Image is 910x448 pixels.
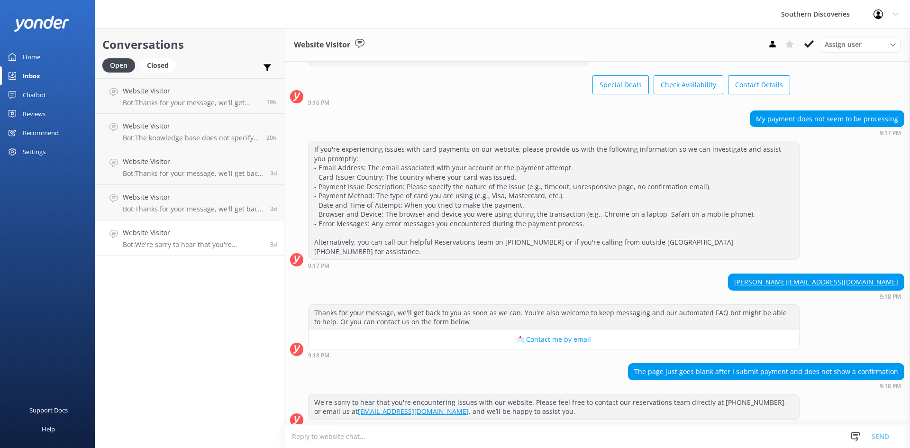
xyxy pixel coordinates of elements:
[654,75,723,94] button: Check Availability
[309,141,799,259] div: If you're experiencing issues with card payments on our website, please provide us with the follo...
[266,134,277,142] span: 05:39pm 19-Aug-2025 (UTC +12:00) Pacific/Auckland
[123,240,263,249] p: Bot: We're sorry to hear that you're encountering issues with our website. Please feel free to co...
[23,104,45,123] div: Reviews
[23,47,40,66] div: Home
[820,37,901,52] div: Assign User
[750,111,904,127] div: My payment does not seem to be processing
[123,192,263,202] h4: Website Visitor
[294,39,350,51] h3: Website Visitor
[140,60,181,70] a: Closed
[308,423,329,429] strong: 9:18 PM
[880,384,901,389] strong: 9:18 PM
[628,364,904,380] div: The page just goes blank after I submit payment and does not show a confirmation
[123,169,263,178] p: Bot: Thanks for your message, we'll get back to you as soon as we can. You're also welcome to kee...
[309,330,799,349] button: 📩 Contact me by email
[358,407,469,416] a: [EMAIL_ADDRESS][DOMAIN_NAME]
[95,185,284,220] a: Website VisitorBot:Thanks for your message, we'll get back to you as soon as we can. You're also ...
[123,86,259,96] h4: Website Visitor
[95,114,284,149] a: Website VisitorBot:The knowledge base does not specify the exact differences between the Glenorch...
[308,263,329,269] strong: 9:17 PM
[123,205,263,213] p: Bot: Thanks for your message, we'll get back to you as soon as we can. You're also welcome to kee...
[23,85,46,104] div: Chatbot
[308,99,790,106] div: 09:16pm 16-Aug-2025 (UTC +12:00) Pacific/Auckland
[308,352,800,358] div: 09:18pm 16-Aug-2025 (UTC +12:00) Pacific/Auckland
[95,78,284,114] a: Website VisitorBot:Thanks for your message, we'll get back to you as soon as we can. You're also ...
[140,58,176,73] div: Closed
[29,401,68,420] div: Support Docs
[308,422,800,429] div: 09:18pm 16-Aug-2025 (UTC +12:00) Pacific/Auckland
[825,39,862,50] span: Assign user
[266,98,277,106] span: 07:19pm 19-Aug-2025 (UTC +12:00) Pacific/Auckland
[592,75,649,94] button: Special Deals
[880,130,901,136] strong: 9:17 PM
[23,142,45,161] div: Settings
[309,305,799,330] div: Thanks for your message, we'll get back to you as soon as we can. You're also welcome to keep mes...
[628,383,904,389] div: 09:18pm 16-Aug-2025 (UTC +12:00) Pacific/Auckland
[102,60,140,70] a: Open
[270,169,277,177] span: 01:14am 17-Aug-2025 (UTC +12:00) Pacific/Auckland
[23,66,40,85] div: Inbox
[123,121,259,131] h4: Website Visitor
[308,262,800,269] div: 09:17pm 16-Aug-2025 (UTC +12:00) Pacific/Auckland
[123,156,263,167] h4: Website Visitor
[123,134,259,142] p: Bot: The knowledge base does not specify the exact differences between the Glenorchy Air and Air ...
[95,149,284,185] a: Website VisitorBot:Thanks for your message, we'll get back to you as soon as we can. You're also ...
[880,294,901,300] strong: 9:18 PM
[102,58,135,73] div: Open
[308,353,329,358] strong: 9:18 PM
[308,100,329,106] strong: 9:16 PM
[123,99,259,107] p: Bot: Thanks for your message, we'll get back to you as soon as we can. You're also welcome to kee...
[309,394,799,420] div: We're sorry to hear that you're encountering issues with our website. Please feel free to contact...
[123,228,263,238] h4: Website Visitor
[728,293,904,300] div: 09:18pm 16-Aug-2025 (UTC +12:00) Pacific/Auckland
[728,75,790,94] button: Contact Details
[750,129,904,136] div: 09:17pm 16-Aug-2025 (UTC +12:00) Pacific/Auckland
[102,36,277,54] h2: Conversations
[42,420,55,439] div: Help
[95,220,284,256] a: Website VisitorBot:We're sorry to hear that you're encountering issues with our website. Please f...
[14,16,69,31] img: yonder-white-logo.png
[270,205,277,213] span: 12:26am 17-Aug-2025 (UTC +12:00) Pacific/Auckland
[734,277,898,286] a: [PERSON_NAME][EMAIL_ADDRESS][DOMAIN_NAME]
[270,240,277,248] span: 09:18pm 16-Aug-2025 (UTC +12:00) Pacific/Auckland
[23,123,59,142] div: Recommend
